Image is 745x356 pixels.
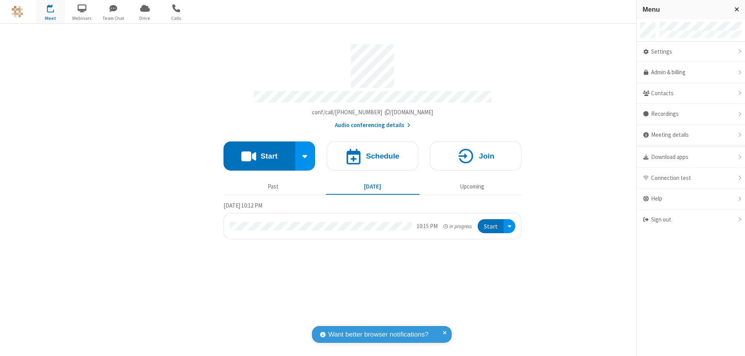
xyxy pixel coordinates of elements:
a: Admin & billing [637,62,745,83]
div: Settings [637,42,745,63]
section: Today's Meetings [223,201,521,240]
div: Recordings [637,104,745,125]
h3: Menu [643,6,728,13]
button: Copy my meeting room linkCopy my meeting room link [312,108,433,117]
h4: Start [260,152,277,160]
button: Past [227,179,320,194]
h4: Schedule [366,152,399,160]
div: Open menu [504,219,515,234]
div: Sign out [637,209,745,230]
div: Connection test [637,168,745,189]
span: Drive [130,15,159,22]
span: [DATE] 10:12 PM [223,202,262,209]
div: Contacts [637,83,745,104]
button: Start [478,219,504,234]
span: Calls [162,15,191,22]
div: Download apps [637,147,745,168]
span: Team Chat [99,15,128,22]
button: Start [223,141,295,171]
div: Help [637,188,745,209]
button: Schedule [327,141,418,171]
div: 1 [52,4,57,10]
section: Account details [223,38,521,130]
button: Upcoming [425,179,519,194]
div: Meeting details [637,125,745,146]
h4: Join [479,152,494,160]
button: [DATE] [326,179,419,194]
span: Want better browser notifications? [328,330,428,340]
button: Join [430,141,521,171]
span: Copy my meeting room link [312,108,433,116]
span: Meet [36,15,65,22]
img: QA Selenium DO NOT DELETE OR CHANGE [12,6,23,17]
div: Start conference options [295,141,315,171]
span: Webinars [68,15,97,22]
div: 10:15 PM [417,222,438,231]
button: Audio conferencing details [335,121,411,130]
em: in progress [444,223,472,230]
